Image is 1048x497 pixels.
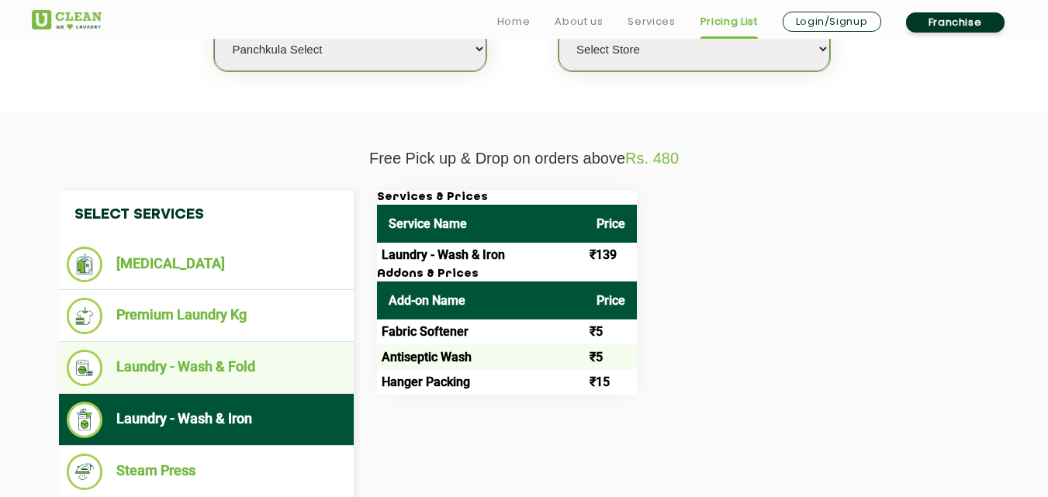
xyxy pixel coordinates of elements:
a: Login/Signup [783,12,881,32]
li: Laundry - Wash & Iron [67,402,346,438]
a: Services [628,12,675,31]
img: Dry Cleaning [67,247,103,282]
td: Fabric Softener [377,319,585,344]
h3: Addons & Prices [377,267,637,281]
td: ₹15 [585,369,637,394]
h3: Services & Prices [377,191,637,205]
li: [MEDICAL_DATA] [67,247,346,282]
td: ₹5 [585,344,637,369]
a: Franchise [906,12,1005,33]
th: Price [585,281,637,319]
p: Free Pick up & Drop on orders above [32,150,1017,167]
td: Laundry - Wash & Iron [377,243,585,267]
td: ₹5 [585,319,637,344]
img: Premium Laundry Kg [67,298,103,334]
a: Home [497,12,531,31]
img: UClean Laundry and Dry Cleaning [32,10,102,29]
th: Add-on Name [377,281,585,319]
a: About us [555,12,603,31]
li: Steam Press [67,454,346,490]
td: Antiseptic Wash [377,344,585,369]
img: Laundry - Wash & Iron [67,402,103,438]
h4: Select Services [59,191,354,239]
th: Price [585,205,637,243]
img: Steam Press [67,454,103,490]
li: Laundry - Wash & Fold [67,350,346,386]
th: Service Name [377,205,585,243]
img: Laundry - Wash & Fold [67,350,103,386]
a: Pricing List [700,12,758,31]
td: Hanger Packing [377,369,585,394]
td: ₹139 [585,243,637,267]
li: Premium Laundry Kg [67,298,346,334]
span: Rs. 480 [625,150,679,167]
